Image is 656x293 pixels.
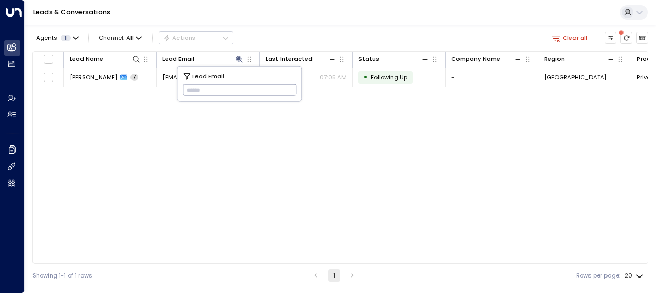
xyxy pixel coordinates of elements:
span: There are new threads available. Refresh the grid to view the latest updates. [620,32,632,44]
label: Rows per page: [576,271,620,280]
span: Toggle select all [43,54,54,64]
div: Last Interacted [266,54,313,64]
span: Nicholas Mercer [70,73,117,82]
div: Lead Email [162,54,244,64]
div: Button group with a nested menu [159,31,233,44]
span: 7 [130,74,138,81]
span: Channel: [95,32,145,43]
button: Channel:All [95,32,145,43]
a: Leads & Conversations [33,8,110,17]
div: 20 [625,269,645,282]
button: Actions [159,31,233,44]
div: Company Name [451,54,522,64]
span: All [126,35,134,41]
span: Agents [36,35,57,41]
div: Status [358,54,379,64]
p: 07:05 AM [320,73,347,82]
div: Lead Name [70,54,103,64]
span: mercern85@gmail.com [162,73,254,82]
div: Lead Email [162,54,194,64]
div: Showing 1-1 of 1 rows [32,271,92,280]
span: Brighton [544,73,606,82]
div: Actions [163,34,195,41]
span: Following Up [371,73,407,82]
div: • [363,70,368,84]
button: Clear all [548,32,591,43]
div: Company Name [451,54,500,64]
div: Status [358,54,430,64]
span: Lead Email [192,71,224,80]
span: Toggle select row [43,72,54,83]
button: Archived Leads [636,32,648,44]
span: 1 [61,35,71,41]
div: Region [544,54,615,64]
button: page 1 [328,269,340,282]
div: Last Interacted [266,54,337,64]
div: Lead Name [70,54,141,64]
nav: pagination navigation [309,269,359,282]
button: Agents1 [32,32,81,43]
td: - [446,68,538,86]
button: Customize [605,32,617,44]
div: Region [544,54,565,64]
